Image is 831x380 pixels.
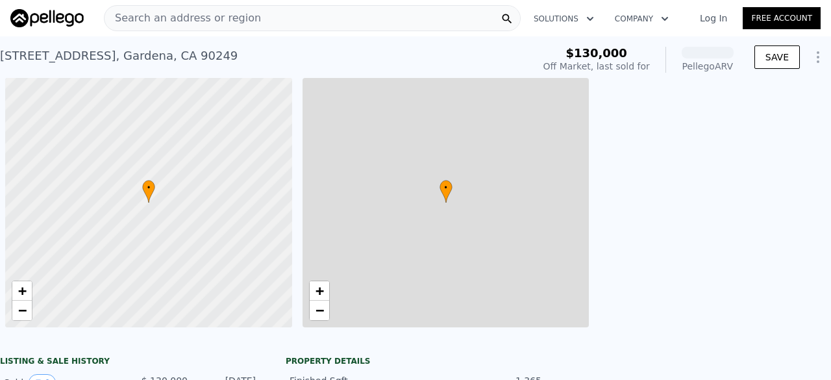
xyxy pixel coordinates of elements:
[743,7,821,29] a: Free Account
[543,60,650,73] div: Off Market, last sold for
[142,182,155,194] span: •
[684,12,743,25] a: Log In
[105,10,261,26] span: Search an address or region
[12,301,32,320] a: Zoom out
[18,283,27,299] span: +
[10,9,84,27] img: Pellego
[315,302,323,318] span: −
[754,45,800,69] button: SAVE
[18,302,27,318] span: −
[440,182,453,194] span: •
[523,7,604,31] button: Solutions
[315,283,323,299] span: +
[286,356,545,366] div: Property details
[682,60,734,73] div: Pellego ARV
[565,46,627,60] span: $130,000
[805,44,831,70] button: Show Options
[440,180,453,203] div: •
[310,281,329,301] a: Zoom in
[12,281,32,301] a: Zoom in
[604,7,679,31] button: Company
[142,180,155,203] div: •
[310,301,329,320] a: Zoom out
